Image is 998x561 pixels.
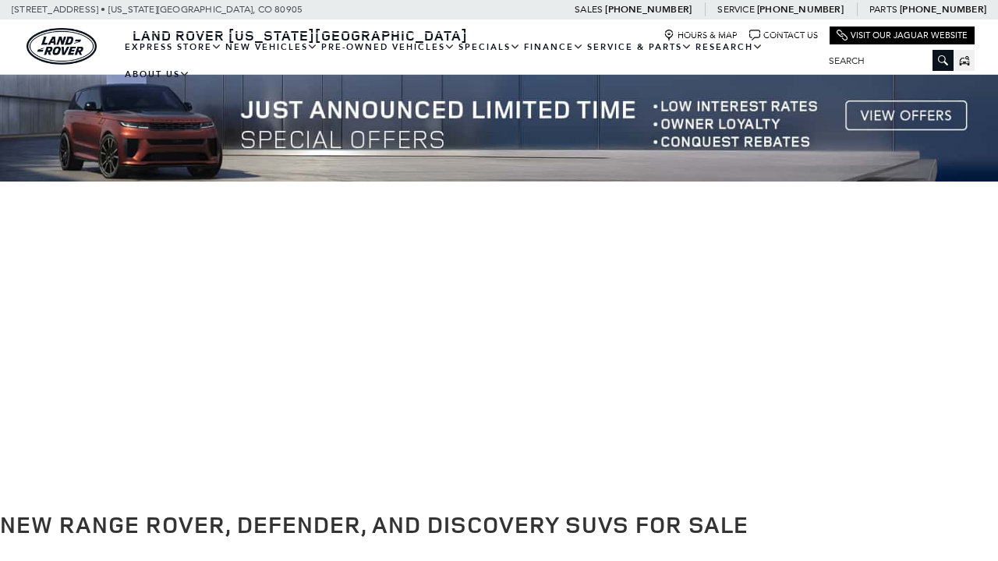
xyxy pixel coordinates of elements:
[694,34,765,61] a: Research
[522,34,586,61] a: Finance
[817,51,954,70] input: Search
[605,3,692,16] a: [PHONE_NUMBER]
[717,4,754,15] span: Service
[900,3,986,16] a: [PHONE_NUMBER]
[123,34,817,88] nav: Main Navigation
[133,26,468,44] span: Land Rover [US_STATE][GEOGRAPHIC_DATA]
[586,34,694,61] a: Service & Parts
[320,34,457,61] a: Pre-Owned Vehicles
[457,34,522,61] a: Specials
[27,28,97,65] img: Land Rover
[575,4,603,15] span: Sales
[12,4,303,15] a: [STREET_ADDRESS] • [US_STATE][GEOGRAPHIC_DATA], CO 80905
[224,34,320,61] a: New Vehicles
[123,26,477,44] a: Land Rover [US_STATE][GEOGRAPHIC_DATA]
[869,4,897,15] span: Parts
[664,30,738,41] a: Hours & Map
[123,61,192,88] a: About Us
[123,34,224,61] a: EXPRESS STORE
[837,30,968,41] a: Visit Our Jaguar Website
[757,3,844,16] a: [PHONE_NUMBER]
[27,28,97,65] a: land-rover
[749,30,818,41] a: Contact Us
